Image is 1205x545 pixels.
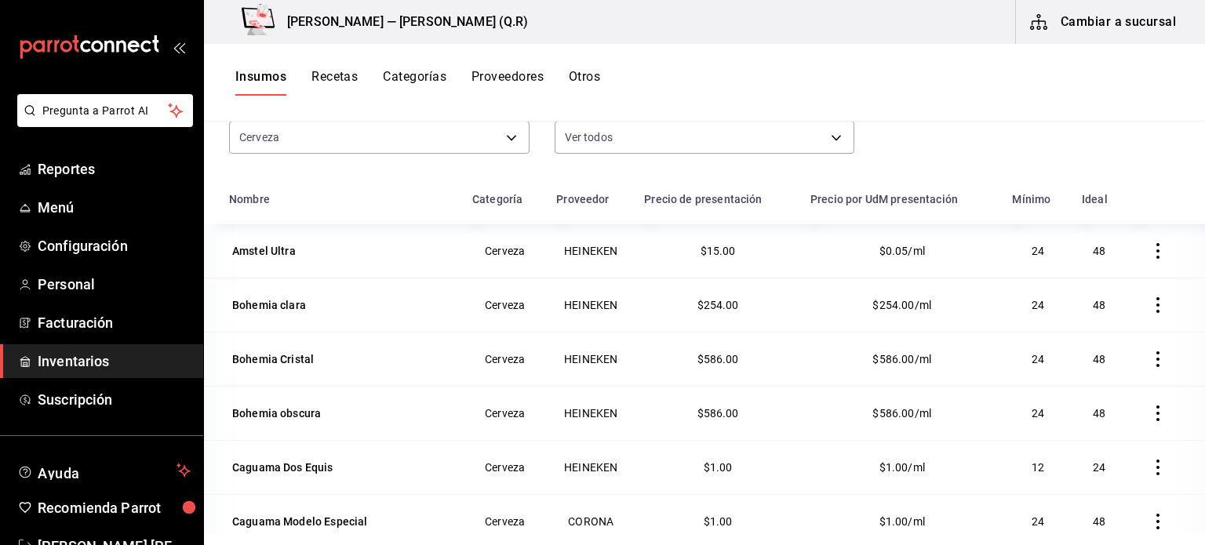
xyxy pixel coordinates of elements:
[547,386,635,440] td: HEINEKEN
[872,353,931,365] span: $586.00/ml
[463,278,547,332] td: Cerveza
[1093,299,1105,311] span: 48
[38,274,191,295] span: Personal
[173,41,185,53] button: open_drawer_menu
[38,351,191,372] span: Inventarios
[1093,515,1105,528] span: 48
[38,312,191,333] span: Facturación
[1082,193,1108,205] div: Ideal
[463,224,547,278] td: Cerveza
[1032,515,1044,528] span: 24
[1032,461,1044,474] span: 12
[232,351,314,367] div: Bohemia Cristal
[472,193,522,205] div: Categoría
[11,114,193,130] a: Pregunta a Parrot AI
[879,461,925,474] span: $1.00/ml
[1093,461,1105,474] span: 24
[1032,353,1044,365] span: 24
[232,297,306,313] div: Bohemia clara
[232,514,367,529] div: Caguama Modelo Especial
[229,193,270,205] div: Nombre
[463,440,547,494] td: Cerveza
[42,103,169,119] span: Pregunta a Parrot AI
[463,332,547,386] td: Cerveza
[644,193,762,205] div: Precio de presentación
[556,193,609,205] div: Proveedor
[810,193,958,205] div: Precio por UdM presentación
[38,389,191,410] span: Suscripción
[235,69,600,96] div: navigation tabs
[38,197,191,218] span: Menú
[38,235,191,256] span: Configuración
[704,515,733,528] span: $1.00
[232,460,333,475] div: Caguama Dos Equis
[232,405,321,421] div: Bohemia obscura
[471,69,544,96] button: Proveedores
[1032,299,1044,311] span: 24
[383,69,446,96] button: Categorías
[697,299,739,311] span: $254.00
[38,497,191,518] span: Recomienda Parrot
[239,129,279,145] span: Cerveza
[1012,193,1050,205] div: Mínimo
[275,13,529,31] h3: [PERSON_NAME] — [PERSON_NAME] (Q.R)
[38,158,191,180] span: Reportes
[569,69,600,96] button: Otros
[311,69,358,96] button: Recetas
[17,94,193,127] button: Pregunta a Parrot AI
[872,407,931,420] span: $586.00/ml
[879,245,925,257] span: $0.05/ml
[565,129,613,145] span: Ver todos
[235,69,286,96] button: Insumos
[547,224,635,278] td: HEINEKEN
[547,278,635,332] td: HEINEKEN
[1032,245,1044,257] span: 24
[701,245,736,257] span: $15.00
[1093,407,1105,420] span: 48
[879,515,925,528] span: $1.00/ml
[1093,245,1105,257] span: 48
[547,332,635,386] td: HEINEKEN
[38,461,170,480] span: Ayuda
[232,243,296,259] div: Amstel Ultra
[697,407,739,420] span: $586.00
[697,353,739,365] span: $586.00
[547,440,635,494] td: HEINEKEN
[463,386,547,440] td: Cerveza
[1032,407,1044,420] span: 24
[872,299,931,311] span: $254.00/ml
[1093,353,1105,365] span: 48
[704,461,733,474] span: $1.00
